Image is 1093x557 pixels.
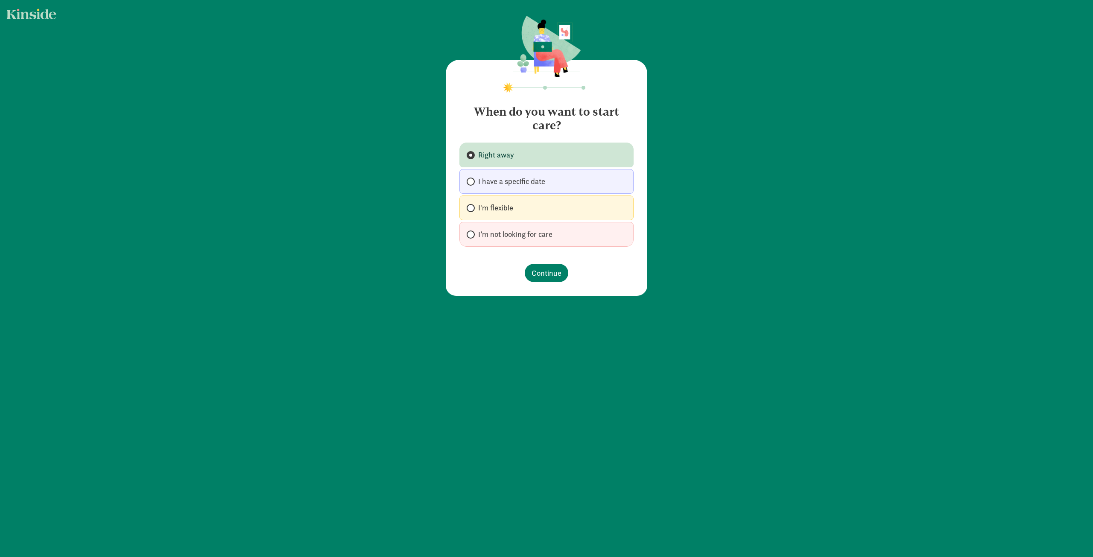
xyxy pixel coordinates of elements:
[525,264,568,282] button: Continue
[478,203,513,213] span: I'm flexible
[532,267,561,279] span: Continue
[478,229,552,239] span: I’m not looking for care
[478,150,514,160] span: Right away
[459,98,634,132] h4: When do you want to start care?
[478,176,545,187] span: I have a specific date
